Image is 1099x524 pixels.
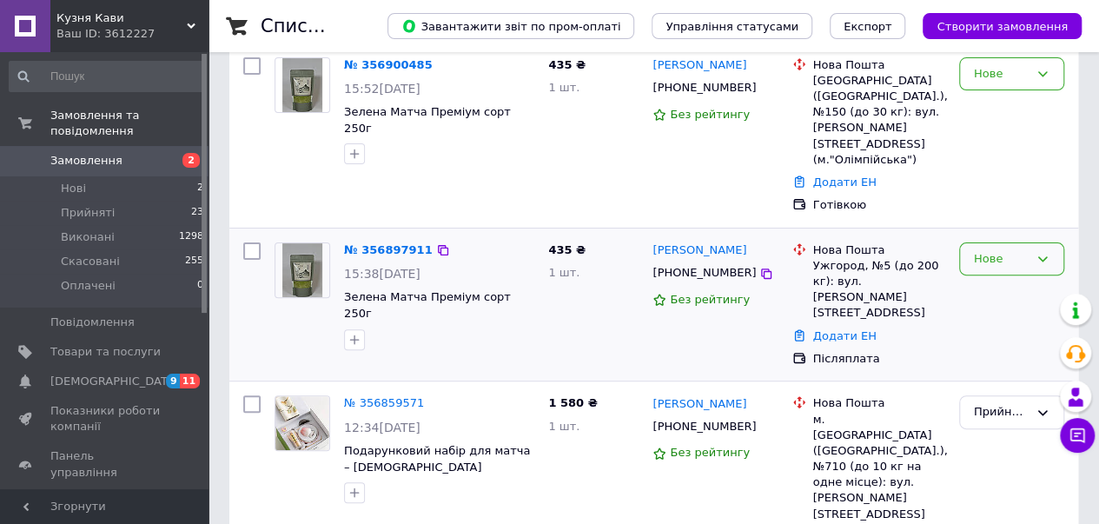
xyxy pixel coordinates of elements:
[344,58,433,71] a: № 356900485
[61,205,115,221] span: Прийняті
[548,420,579,433] span: 1 шт.
[182,153,200,168] span: 2
[830,13,906,39] button: Експорт
[923,13,1082,39] button: Створити замовлення
[50,344,161,360] span: Товари та послуги
[179,229,203,245] span: 1298
[649,76,759,99] div: [PHONE_NUMBER]
[813,197,945,213] div: Готівкою
[185,254,203,269] span: 255
[261,16,437,36] h1: Список замовлень
[649,415,759,438] div: [PHONE_NUMBER]
[974,403,1029,421] div: Прийнято
[813,258,945,322] div: Ужгород, №5 (до 200 кг): вул. [PERSON_NAME][STREET_ADDRESS]
[813,176,877,189] a: Додати ЕН
[401,18,620,34] span: Завантажити звіт по пром-оплаті
[813,329,877,342] a: Додати ЕН
[813,242,945,258] div: Нова Пошта
[61,229,115,245] span: Виконані
[275,395,330,451] a: Фото товару
[649,262,759,284] div: [PHONE_NUMBER]
[282,58,323,112] img: Фото товару
[61,181,86,196] span: Нові
[974,250,1029,269] div: Нове
[275,242,330,298] a: Фото товару
[50,448,161,480] span: Панель управління
[813,351,945,367] div: Післяплата
[670,293,750,306] span: Без рейтингу
[275,57,330,113] a: Фото товару
[275,396,329,450] img: Фото товару
[813,57,945,73] div: Нова Пошта
[548,243,586,256] span: 435 ₴
[974,65,1029,83] div: Нове
[844,20,892,33] span: Експорт
[197,181,203,196] span: 2
[56,10,187,26] span: Кузня Кави
[50,153,122,169] span: Замовлення
[50,108,209,139] span: Замовлення та повідомлення
[548,58,586,71] span: 435 ₴
[813,395,945,411] div: Нова Пошта
[905,19,1082,32] a: Створити замовлення
[670,446,750,459] span: Без рейтингу
[548,81,579,94] span: 1 шт.
[387,13,634,39] button: Завантажити звіт по пром-оплаті
[548,266,579,279] span: 1 шт.
[197,278,203,294] span: 0
[50,403,161,434] span: Показники роботи компанії
[652,57,746,74] a: [PERSON_NAME]
[9,61,205,92] input: Пошук
[813,73,945,168] div: [GEOGRAPHIC_DATA] ([GEOGRAPHIC_DATA].), №150 (до 30 кг): вул. [PERSON_NAME][STREET_ADDRESS] (м."О...
[56,26,209,42] div: Ваш ID: 3612227
[282,243,323,297] img: Фото товару
[344,421,420,434] span: 12:34[DATE]
[344,396,424,409] a: № 356859571
[652,242,746,259] a: [PERSON_NAME]
[191,205,203,221] span: 23
[652,13,812,39] button: Управління статусами
[937,20,1068,33] span: Створити замовлення
[344,267,420,281] span: 15:38[DATE]
[61,278,116,294] span: Оплачені
[50,315,135,330] span: Повідомлення
[344,243,433,256] a: № 356897911
[652,396,746,413] a: [PERSON_NAME]
[344,444,530,489] a: Подарунковий набір для матча – [DEMOGRAPHIC_DATA] інструменти у мішечку
[166,374,180,388] span: 9
[665,20,798,33] span: Управління статусами
[180,374,200,388] span: 11
[50,374,179,389] span: [DEMOGRAPHIC_DATA]
[1060,418,1095,453] button: Чат з покупцем
[61,254,120,269] span: Скасовані
[670,108,750,121] span: Без рейтингу
[548,396,597,409] span: 1 580 ₴
[344,82,420,96] span: 15:52[DATE]
[813,412,945,522] div: м. [GEOGRAPHIC_DATA] ([GEOGRAPHIC_DATA].), №710 (до 10 кг на одне місце): вул. [PERSON_NAME][STRE...
[344,290,511,320] a: Зелена Матча Преміум сорт 250г
[344,105,511,135] a: Зелена Матча Преміум сорт 250г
